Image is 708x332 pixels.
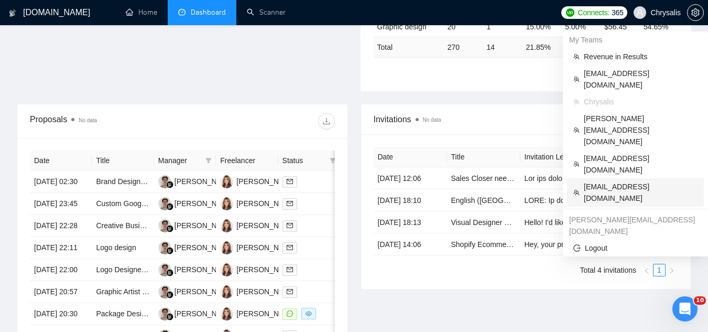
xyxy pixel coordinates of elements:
span: 10 [694,296,706,305]
span: mail [287,266,293,273]
a: Logo Designer and COlor Design [96,265,204,274]
img: RG [158,263,171,276]
div: [PERSON_NAME] [236,308,297,319]
span: logout [573,244,581,252]
a: Brand Design for Crisis Communications Diagnostic Product [96,177,291,186]
a: 1 [653,264,665,276]
div: julia@spacesales.agency [563,211,708,240]
a: T[PERSON_NAME] [220,309,297,317]
span: team [573,189,580,196]
li: Next Page [666,264,678,276]
span: Connects: [578,7,609,18]
td: Total [373,37,443,57]
div: [PERSON_NAME] [236,176,297,187]
div: My Teams [563,31,708,48]
td: Creative Business Card and Decal Designer Needed [92,215,154,237]
a: Graphic Artist Required with Fluent Hebrew Skills [96,287,256,296]
td: $56.45 [600,16,639,37]
span: Manager [158,155,201,166]
span: Dashboard [191,8,226,17]
button: left [640,264,653,276]
span: [EMAIL_ADDRESS][DOMAIN_NAME] [584,68,698,91]
img: gigradar-bm.png [166,269,173,276]
button: right [666,264,678,276]
span: Status [282,155,325,166]
img: gigradar-bm.png [166,313,173,320]
span: mail [287,222,293,229]
td: Shopify Ecommerce Brand Website Change [447,233,520,255]
span: filter [205,157,212,164]
td: [DATE] 02:30 [30,171,92,193]
img: T [220,175,233,188]
td: Logo Designer and COlor Design [92,259,154,281]
th: Title [447,147,520,167]
div: [PERSON_NAME] [175,198,235,209]
img: RG [158,285,171,298]
td: [DATE] 18:13 [374,211,447,233]
a: Creative Business Card and Decal Designer Needed [96,221,267,230]
span: eye [306,310,312,317]
span: Invitations [374,113,679,126]
img: T [220,263,233,276]
img: upwork-logo.png [566,8,574,17]
td: [DATE] 22:28 [30,215,92,237]
span: [PERSON_NAME][EMAIL_ADDRESS][DOMAIN_NAME] [584,113,698,147]
div: [PERSON_NAME] [236,198,297,209]
img: RG [158,197,171,210]
a: Custom Google Slides Template Design [96,199,225,208]
div: [PERSON_NAME] [175,286,235,297]
div: [PERSON_NAME] [236,242,297,253]
div: [PERSON_NAME] [175,220,235,231]
a: RG[PERSON_NAME] [158,309,235,317]
span: [EMAIL_ADDRESS][DOMAIN_NAME] [584,153,698,176]
span: [EMAIL_ADDRESS][DOMAIN_NAME] [584,181,698,204]
img: gigradar-bm.png [166,247,173,254]
th: Title [92,151,154,171]
span: team [573,99,580,105]
span: user [636,9,644,16]
a: T[PERSON_NAME] [220,265,297,273]
span: 365 [612,7,623,18]
a: RG[PERSON_NAME] [158,243,235,251]
a: Logo design [96,243,136,252]
span: team [573,127,580,133]
span: filter [328,153,338,168]
img: gigradar-bm.png [166,225,173,232]
th: Invitation Letter [520,147,594,167]
span: Revenue in Results [584,51,698,62]
a: T[PERSON_NAME] [220,243,297,251]
img: RG [158,175,171,188]
div: Proposals [30,113,182,130]
img: T [220,307,233,320]
li: Total 4 invitations [580,264,636,276]
span: team [573,76,580,82]
a: Sales Closer needed for AI Tech Startup! [451,174,584,183]
td: Sales Closer needed for AI Tech Startup! [447,167,520,189]
td: 5.00% [561,16,600,37]
span: No data [423,117,441,123]
td: [DATE] 14:06 [374,233,447,255]
a: T[PERSON_NAME] [220,177,297,185]
img: T [220,285,233,298]
a: RG[PERSON_NAME] [158,287,235,295]
span: mail [287,244,293,251]
td: Graphic Artist Required with Fluent Hebrew Skills [92,281,154,303]
span: mail [287,288,293,295]
iframe: Intercom live chat [672,296,698,322]
img: gigradar-bm.png [166,291,173,298]
a: RG[PERSON_NAME] [158,199,235,207]
a: searchScanner [247,8,286,17]
span: Logout [573,242,698,254]
a: T[PERSON_NAME] [220,199,297,207]
img: gigradar-bm.png [166,203,173,210]
td: [DATE] 23:45 [30,193,92,215]
span: right [669,267,675,274]
div: [PERSON_NAME] [236,220,297,231]
a: Package Design for Baby Sticker Product [96,309,231,318]
button: download [318,113,335,130]
div: [PERSON_NAME] [236,286,297,297]
img: gigradar-bm.png [166,181,173,188]
img: logo [9,5,16,22]
td: 54.65% [639,16,679,37]
td: Package Design for Baby Sticker Product [92,303,154,325]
